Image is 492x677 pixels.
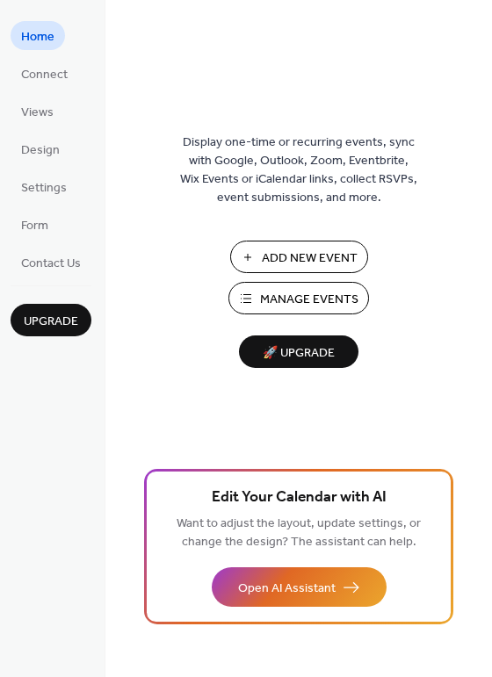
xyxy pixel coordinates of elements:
span: Settings [21,179,67,198]
button: Open AI Assistant [212,567,387,607]
span: Upgrade [24,313,78,331]
span: Want to adjust the layout, update settings, or change the design? The assistant can help. [177,512,421,554]
span: Display one-time or recurring events, sync with Google, Outlook, Zoom, Eventbrite, Wix Events or ... [180,133,417,207]
button: 🚀 Upgrade [239,335,358,368]
span: Edit Your Calendar with AI [212,486,387,510]
button: Add New Event [230,241,368,273]
span: 🚀 Upgrade [250,342,348,365]
span: Manage Events [260,291,358,309]
span: Design [21,141,60,160]
a: Views [11,97,64,126]
a: Settings [11,172,77,201]
a: Contact Us [11,248,91,277]
button: Manage Events [228,282,369,314]
span: Add New Event [262,249,358,268]
button: Upgrade [11,304,91,336]
span: Contact Us [21,255,81,273]
span: Connect [21,66,68,84]
a: Form [11,210,59,239]
span: Open AI Assistant [238,580,336,598]
span: Views [21,104,54,122]
a: Home [11,21,65,50]
span: Home [21,28,54,47]
a: Connect [11,59,78,88]
a: Design [11,134,70,163]
span: Form [21,217,48,235]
